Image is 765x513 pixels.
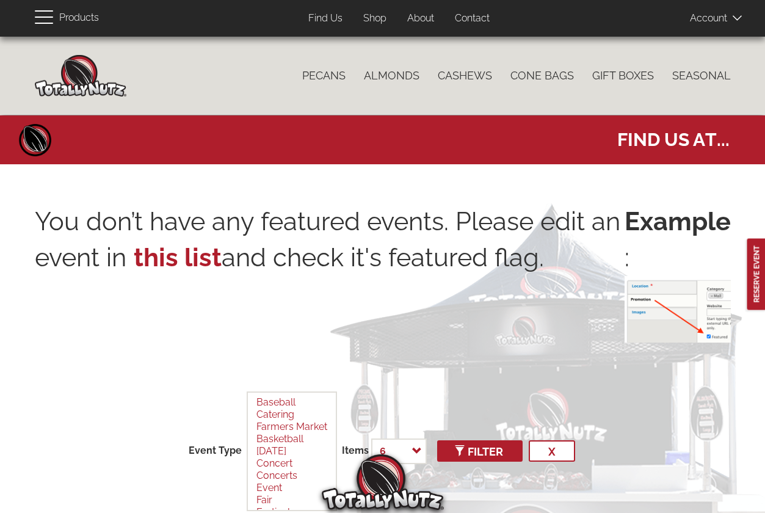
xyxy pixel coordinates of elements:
p: : [625,203,731,343]
a: About [398,7,443,31]
a: Pecans [293,63,355,89]
img: featured-event.png [625,276,731,343]
option: Event [255,482,328,494]
label: Items [342,444,369,458]
button: x [529,440,575,462]
img: Home [35,55,126,96]
span: Find us at... [617,122,730,152]
option: [DATE] [255,445,328,457]
a: this list [134,242,222,272]
a: Seasonal [663,63,740,89]
a: Cashews [429,63,501,89]
option: Concerts [255,470,328,482]
a: Shop [354,7,396,31]
option: Catering [255,409,328,421]
span: Products [59,9,99,27]
option: Concert [255,457,328,470]
img: Totally Nutz Logo [322,454,444,510]
a: Almonds [355,63,429,89]
button: Filter [437,440,523,462]
p: You don’t have any featured events. Please edit an event in and check it's featured flag. [35,203,625,337]
option: Farmers Market [255,421,328,433]
option: Fair [255,494,328,506]
a: Home [17,122,54,158]
option: Baseball [255,396,328,409]
label: Event Type [189,444,242,458]
a: Gift Boxes [583,63,663,89]
strong: Example [625,203,731,239]
option: Basketball [255,433,328,445]
a: Contact [446,7,499,31]
a: Find Us [299,7,352,31]
a: Cone Bags [501,63,583,89]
